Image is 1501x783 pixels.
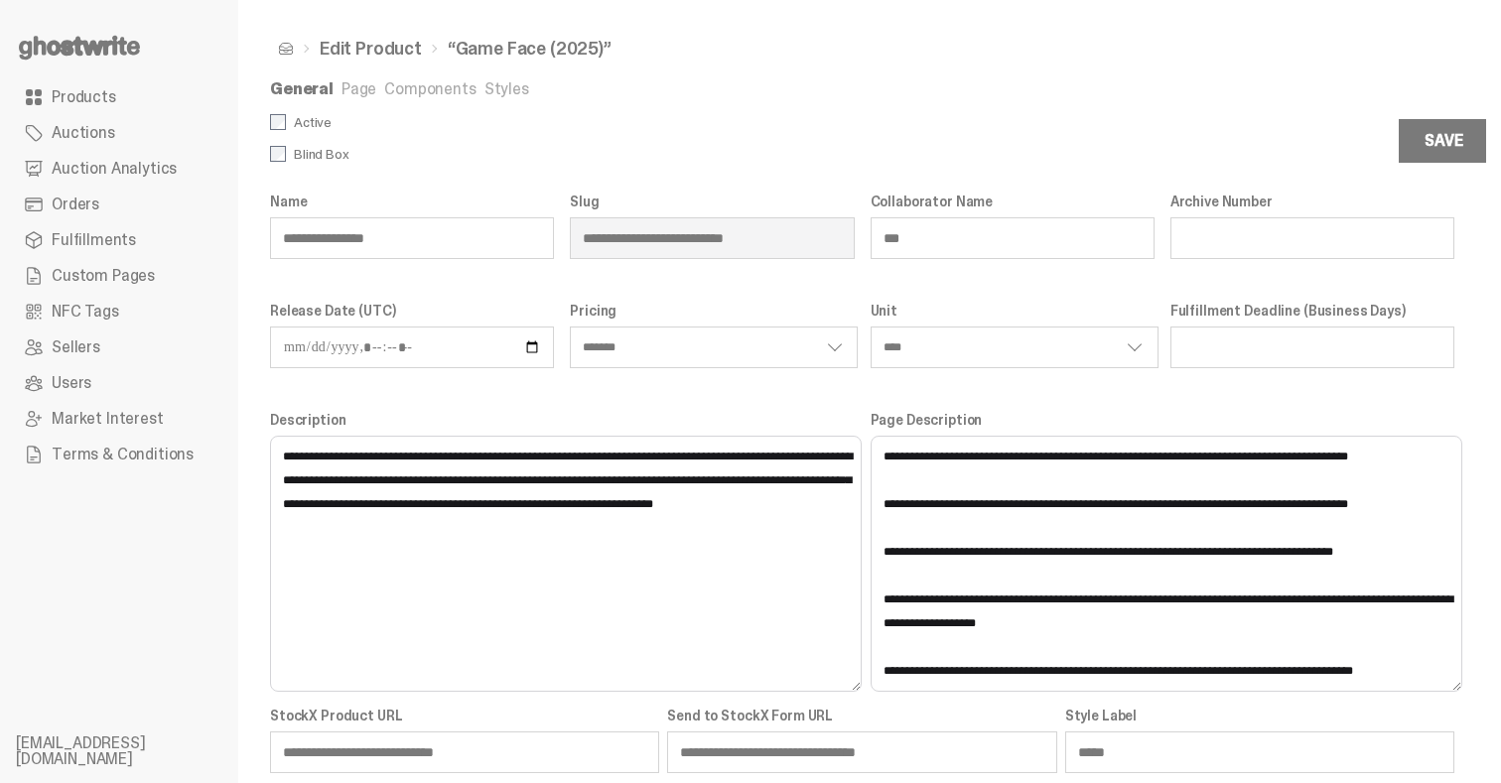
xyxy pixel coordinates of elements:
span: Orders [52,196,99,212]
span: Sellers [52,339,100,355]
label: Archive Number [1170,194,1454,209]
a: Components [384,78,476,99]
a: Fulfillments [16,222,222,258]
span: Products [52,89,116,105]
span: Users [52,375,91,391]
a: Sellers [16,329,222,365]
a: Products [16,79,222,115]
a: Custom Pages [16,258,222,294]
a: Edit Product [320,40,422,58]
label: Description [270,412,855,428]
a: Page [341,78,376,99]
a: Auctions [16,115,222,151]
span: Custom Pages [52,268,155,284]
label: Name [270,194,554,209]
a: NFC Tags [16,294,222,329]
div: Save [1425,133,1462,149]
label: Slug [570,194,854,209]
span: Auction Analytics [52,161,177,177]
button: Save [1399,119,1488,163]
label: Pricing [570,303,854,319]
label: Page Description [871,412,1455,428]
label: Collaborator Name [871,194,1155,209]
a: Market Interest [16,401,222,437]
span: Fulfillments [52,232,136,248]
label: Blind Box [270,146,863,162]
a: Styles [484,78,529,99]
span: NFC Tags [52,304,119,320]
a: General [270,78,334,99]
span: Market Interest [52,411,164,427]
label: Send to StockX Form URL [667,708,1056,723]
a: Auction Analytics [16,151,222,187]
li: [EMAIL_ADDRESS][DOMAIN_NAME] [16,735,254,767]
a: Users [16,365,222,401]
a: Terms & Conditions [16,437,222,472]
label: Release Date (UTC) [270,303,554,319]
input: Blind Box [270,146,286,162]
input: Active [270,114,286,130]
label: Unit [871,303,1155,319]
label: Active [270,114,863,130]
span: Terms & Conditions [52,447,194,462]
li: “Game Face (2025)” [422,40,612,58]
label: Style Label [1065,708,1454,723]
label: Fulfillment Deadline (Business Days) [1170,303,1454,319]
span: Auctions [52,125,115,141]
label: StockX Product URL [270,708,659,723]
a: Orders [16,187,222,222]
